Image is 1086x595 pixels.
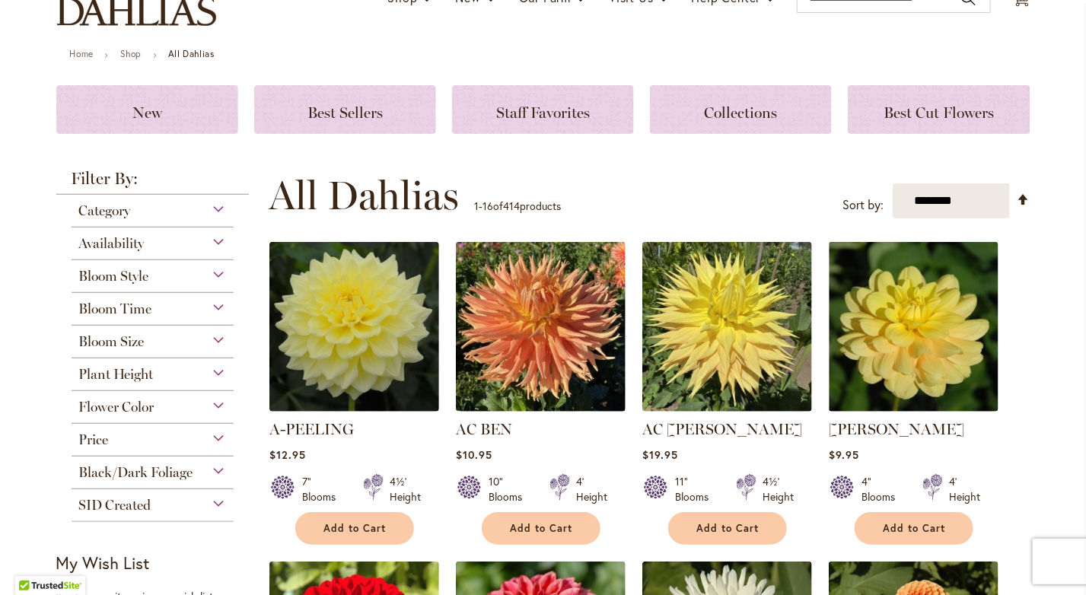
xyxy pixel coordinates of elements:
span: $9.95 [829,447,859,462]
a: [PERSON_NAME] [829,420,964,438]
span: Plant Height [79,366,154,383]
span: Add to Cart [697,522,760,535]
span: New [132,103,162,122]
span: Black/Dark Foliage [79,464,193,481]
a: Staff Favorites [452,85,634,134]
strong: My Wish List [56,552,150,574]
span: Flower Color [79,399,154,415]
div: 4' Height [949,474,980,504]
span: $10.95 [456,447,492,462]
a: AC BEN [456,400,626,415]
p: - of products [474,194,561,218]
a: Best Sellers [254,85,436,134]
span: Bloom Time [79,301,152,317]
button: Add to Cart [482,512,600,545]
span: Add to Cart [324,522,387,535]
a: AHOY MATEY [829,400,998,415]
a: A-PEELING [269,420,354,438]
div: 4' Height [576,474,607,504]
strong: Filter By: [56,170,250,195]
div: 4½' Height [763,474,794,504]
span: $12.95 [269,447,306,462]
img: AC BEN [456,242,626,412]
span: Bloom Size [79,333,145,350]
span: 16 [482,199,493,213]
a: AC BEN [456,420,512,438]
iframe: Launch Accessibility Center [11,541,54,584]
a: AC Jeri [642,400,812,415]
span: All Dahlias [269,173,459,218]
img: AHOY MATEY [829,242,998,412]
a: AC [PERSON_NAME] [642,420,802,438]
div: 11" Blooms [675,474,718,504]
span: Staff Favorites [496,103,590,122]
a: Best Cut Flowers [848,85,1030,134]
span: Add to Cart [884,522,946,535]
button: Add to Cart [295,512,414,545]
strong: All Dahlias [168,48,215,59]
a: Home [70,48,94,59]
div: 4" Blooms [861,474,904,504]
a: Collections [650,85,832,134]
div: 4½' Height [390,474,421,504]
span: SID Created [79,497,151,514]
span: $19.95 [642,447,678,462]
span: Best Cut Flowers [884,103,994,122]
span: Add to Cart [511,522,573,535]
div: 10" Blooms [489,474,531,504]
span: Category [79,202,131,219]
span: Bloom Style [79,268,149,285]
span: 414 [503,199,520,213]
span: Price [79,431,109,448]
a: New [56,85,238,134]
span: Best Sellers [307,103,383,122]
a: Shop [120,48,142,59]
a: A-Peeling [269,400,439,415]
span: Availability [79,235,145,252]
img: A-Peeling [269,242,439,412]
div: 7" Blooms [302,474,345,504]
span: Collections [705,103,778,122]
label: Sort by: [842,191,884,219]
button: Add to Cart [668,512,787,545]
span: 1 [474,199,479,213]
button: Add to Cart [855,512,973,545]
img: AC Jeri [642,242,812,412]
